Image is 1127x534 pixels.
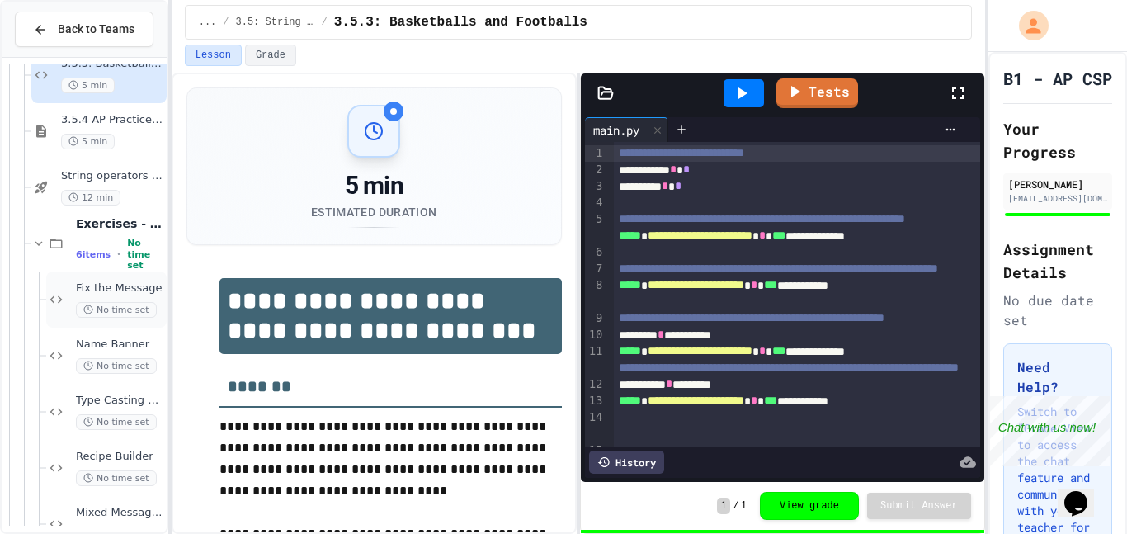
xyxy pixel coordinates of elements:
[585,277,606,310] div: 8
[1002,7,1053,45] div: My Account
[15,12,153,47] button: Back to Teams
[585,409,606,442] div: 14
[76,249,111,260] span: 6 items
[61,113,163,127] span: 3.5.4 AP Practice - String Manipulation
[717,498,729,514] span: 1
[61,78,115,93] span: 5 min
[585,327,606,343] div: 10
[585,145,606,162] div: 1
[76,302,157,318] span: No time set
[61,190,120,206] span: 12 min
[76,450,163,464] span: Recipe Builder
[1003,238,1112,284] h2: Assignment Details
[76,394,163,408] span: Type Casting Mix-Up
[585,211,606,244] div: 5
[334,12,587,32] span: 3.5.3: Basketballs and Footballs
[311,204,436,220] div: Estimated Duration
[76,338,163,352] span: Name Banner
[741,499,747,513] span: 1
[76,281,163,295] span: Fix the Message
[585,195,606,211] div: 4
[1003,291,1112,330] div: No due date set
[585,393,606,409] div: 13
[585,121,648,139] div: main.py
[76,358,157,374] span: No time set
[76,414,157,430] span: No time set
[585,244,606,261] div: 6
[76,506,163,520] span: Mixed Message Scramble
[589,451,664,474] div: History
[61,134,115,149] span: 5 min
[585,178,606,195] div: 3
[585,442,606,459] div: 15
[880,499,958,513] span: Submit Answer
[76,470,157,486] span: No time set
[1017,357,1098,397] h3: Need Help?
[585,117,668,142] div: main.py
[1058,468,1110,517] iframe: chat widget
[58,21,134,38] span: Back to Teams
[199,16,217,29] span: ...
[585,376,606,393] div: 12
[1008,192,1107,205] div: [EMAIL_ADDRESS][DOMAIN_NAME]
[1003,67,1112,90] h1: B1 - AP CSP
[1008,177,1107,191] div: [PERSON_NAME]
[61,169,163,183] span: String operators - Quiz
[1003,117,1112,163] h2: Your Progress
[61,57,163,71] span: 3.5.3: Basketballs and Footballs
[76,216,163,231] span: Exercises - String Operators
[585,310,606,327] div: 9
[322,16,328,29] span: /
[585,343,606,376] div: 11
[223,16,229,29] span: /
[990,396,1110,466] iframe: chat widget
[585,261,606,277] div: 7
[733,499,739,513] span: /
[760,492,859,520] button: View grade
[236,16,315,29] span: 3.5: String Operators
[867,493,971,519] button: Submit Answer
[117,248,120,261] span: •
[185,45,242,66] button: Lesson
[585,162,606,178] div: 2
[776,78,858,108] a: Tests
[311,171,436,201] div: 5 min
[245,45,296,66] button: Grade
[127,238,163,271] span: No time set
